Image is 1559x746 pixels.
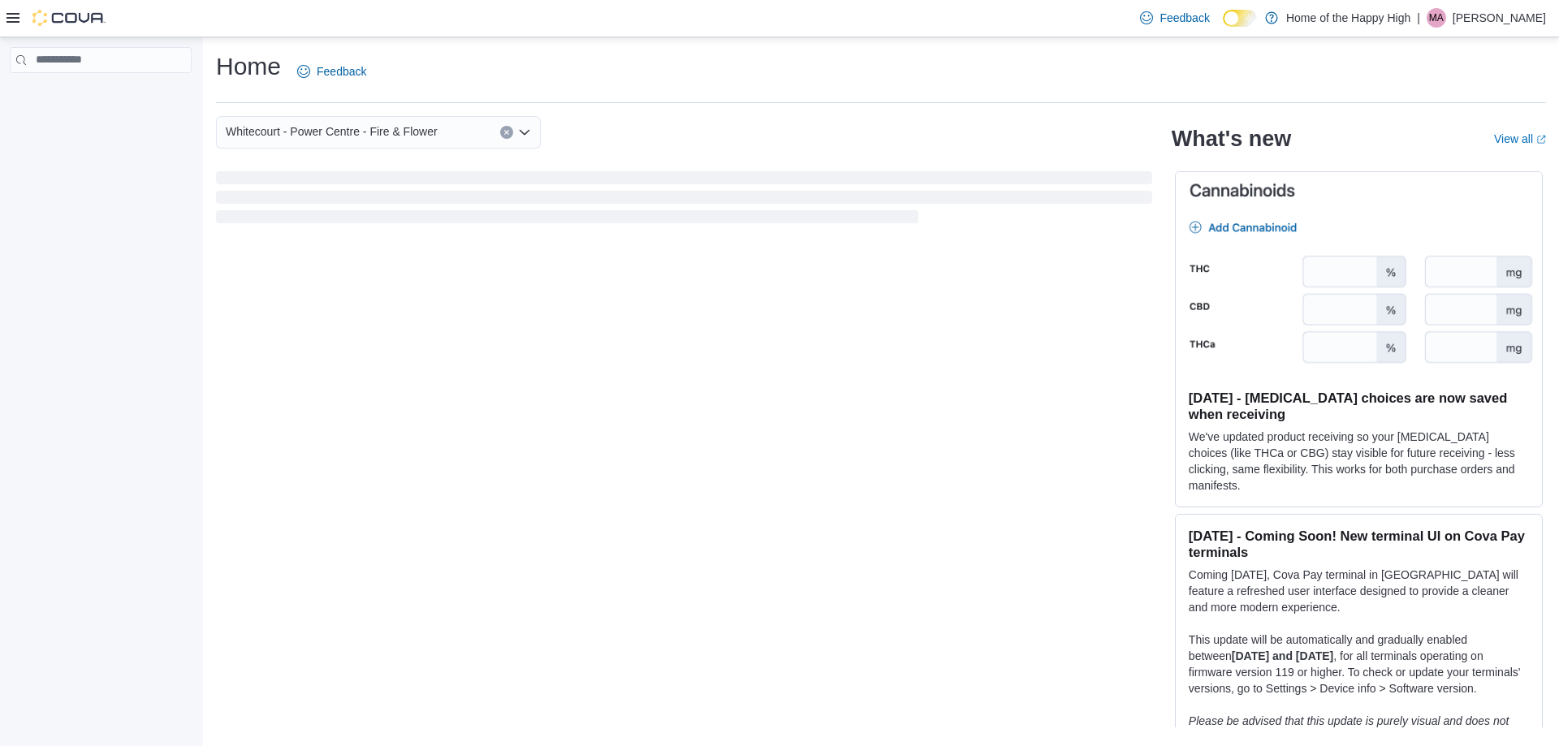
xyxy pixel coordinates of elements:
p: This update will be automatically and gradually enabled between , for all terminals operating on ... [1189,632,1529,696]
span: Feedback [317,63,366,80]
button: Open list of options [518,126,531,139]
a: View allExternal link [1494,132,1546,145]
img: Cova [32,10,106,26]
span: Loading [216,175,1152,226]
span: Feedback [1160,10,1209,26]
h3: [DATE] - Coming Soon! New terminal UI on Cova Pay terminals [1189,528,1529,560]
p: [PERSON_NAME] [1453,8,1546,28]
button: Clear input [500,126,513,139]
div: Monica Arychuk [1427,8,1446,28]
strong: [DATE] and [DATE] [1232,649,1333,662]
h3: [DATE] - [MEDICAL_DATA] choices are now saved when receiving [1189,390,1529,422]
a: Feedback [1134,2,1216,34]
p: Coming [DATE], Cova Pay terminal in [GEOGRAPHIC_DATA] will feature a refreshed user interface des... [1189,567,1529,615]
span: Whitecourt - Power Centre - Fire & Flower [226,122,438,141]
input: Dark Mode [1223,10,1257,27]
p: We've updated product receiving so your [MEDICAL_DATA] choices (like THCa or CBG) stay visible fo... [1189,429,1529,494]
h1: Home [216,50,281,83]
p: Home of the Happy High [1286,8,1410,28]
svg: External link [1536,135,1546,144]
span: MA [1429,8,1444,28]
em: Please be advised that this update is purely visual and does not impact payment functionality. [1189,714,1509,744]
h2: What's new [1172,126,1291,152]
p: | [1417,8,1420,28]
nav: Complex example [10,76,192,115]
a: Feedback [291,55,373,88]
